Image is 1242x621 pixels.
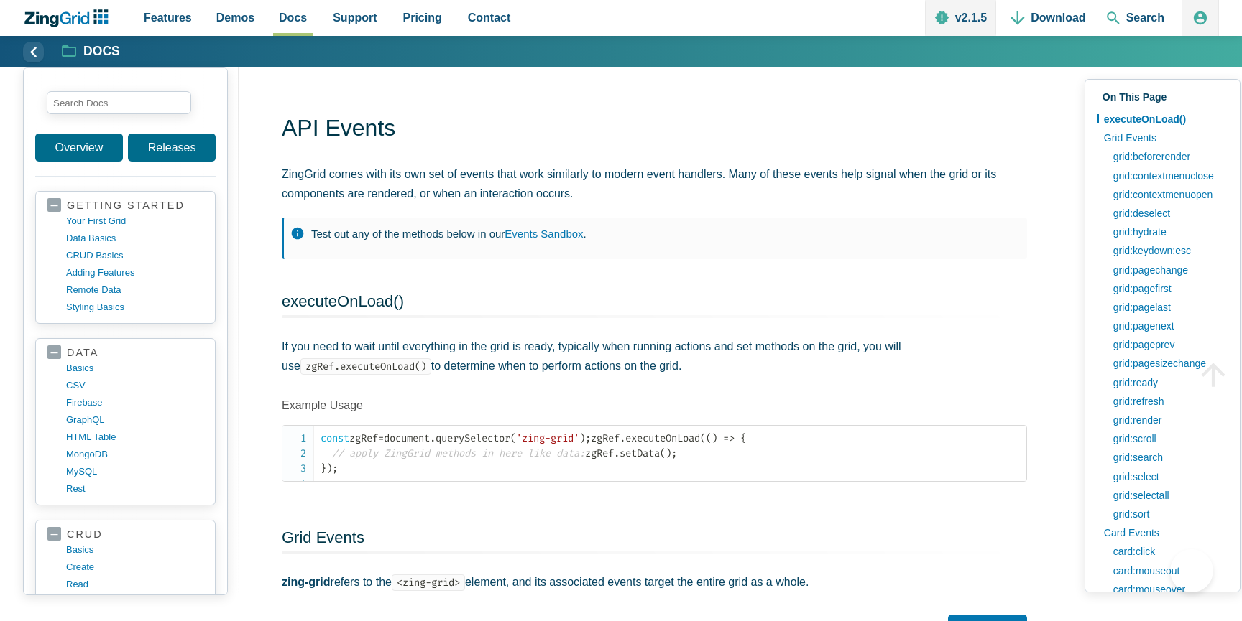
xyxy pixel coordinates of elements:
[585,432,591,444] span: ;
[1106,279,1228,298] a: grid:pagefirst
[1106,373,1228,392] a: grid:ready
[282,576,331,588] strong: zing-grid
[666,447,671,459] span: )
[1106,167,1228,185] a: grid:contextmenuclose
[66,360,203,377] a: basics
[468,8,511,27] span: Contact
[282,337,1027,375] p: If you need to wait until everything in the grid is ready, typically when running actions and set...
[1097,523,1228,542] a: Card Events
[671,447,677,459] span: ;
[660,447,666,459] span: (
[1170,549,1213,592] iframe: Toggle Customer Support
[47,199,203,213] a: getting started
[66,480,203,498] a: rest
[66,541,203,559] a: basics
[1106,185,1228,204] a: grid:contextmenuopen
[1106,411,1228,429] a: grid:render
[66,593,203,610] a: update
[311,228,586,240] span: Test out any of the methods below in our .
[282,528,364,546] a: Grid Events
[333,8,377,27] span: Support
[1106,241,1228,260] a: grid:keydown:esc
[510,432,516,444] span: (
[700,432,706,444] span: (
[66,247,203,264] a: CRUD basics
[378,432,384,444] span: =
[47,346,203,360] a: data
[1097,129,1228,147] a: Grid Events
[620,447,660,459] span: setData
[1106,486,1228,505] a: grid:selectall
[1106,261,1228,279] a: grid:pagechange
[66,299,203,316] a: styling basics
[1106,204,1228,223] a: grid:deselect
[625,432,700,444] span: executeOnLoad
[279,8,307,27] span: Docs
[706,432,712,444] span: (
[47,91,191,114] input: search input
[723,432,735,444] span: =>
[516,432,579,444] span: 'zing-grid'
[66,411,203,429] a: GraphQL
[66,281,203,299] a: remote data
[740,432,746,444] span: {
[430,432,436,444] span: .
[144,8,192,27] span: Features
[35,134,123,162] a: Overview
[1106,354,1228,373] a: grid:pagesizechange
[1106,317,1228,335] a: grid:pagenext
[1106,505,1228,523] a: grid:sort
[1106,147,1228,166] a: grid:beforerender
[620,432,625,444] span: .
[66,463,203,480] a: MySQL
[66,429,203,446] a: HTML table
[1106,298,1228,317] a: grid:pagelast
[1106,542,1228,561] a: card:click
[66,377,203,394] a: CSV
[1106,580,1228,599] a: card:mouseover
[282,164,1027,203] p: ZingGrid comes with its own set of events that work similarly to modern event handlers. Many of t...
[282,113,1027,146] h1: API Events
[282,292,404,310] a: executeOnLoad()
[66,230,203,247] a: data basics
[332,462,338,475] span: ;
[23,9,116,27] a: ZingChart Logo. Click to return to the homepage
[282,398,1027,414] p: Example Usage
[1106,467,1228,486] a: grid:select
[712,432,717,444] span: )
[1106,335,1228,354] a: grid:pageprev
[300,358,431,375] code: zgRef.executeOnLoad()
[505,228,583,240] a: Events Sandbox
[282,572,1027,592] p: refers to the element, and its associated events target the entire grid as a whole.
[1106,392,1228,411] a: grid:refresh
[1106,561,1228,580] a: card:mouseout
[83,45,120,58] strong: Docs
[403,8,442,27] span: Pricing
[66,576,203,593] a: read
[66,264,203,281] a: adding features
[1106,448,1228,467] a: grid:search
[321,432,349,444] span: const
[1106,223,1228,241] a: grid:hydrate
[1097,110,1228,129] a: executeOnLoad()
[1106,429,1228,448] a: grid:scroll
[66,559,203,576] a: create
[66,446,203,463] a: MongoDB
[436,432,510,444] span: querySelector
[332,447,585,459] span: // apply ZingGrid methods in here like data:
[392,574,465,591] code: <zing-grid>
[326,462,332,475] span: )
[47,528,203,541] a: crud
[66,394,203,411] a: firebase
[66,213,203,230] a: your first grid
[579,432,585,444] span: )
[63,43,120,60] a: Docs
[321,462,326,475] span: }
[614,447,620,459] span: .
[216,8,254,27] span: Demos
[128,134,216,162] a: Releases
[321,431,1026,476] code: zgRef document zgRef zgRef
